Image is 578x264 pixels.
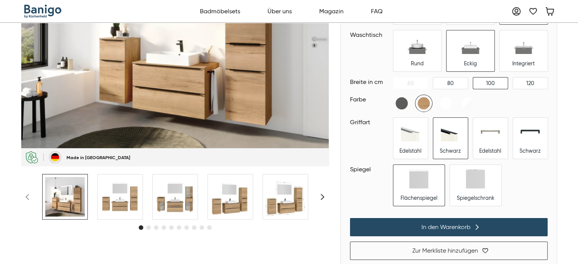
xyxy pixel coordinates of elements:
img: Banigo Badblock mit Flächenspiegel und Beimöbeln 1 [100,177,140,217]
div: Spiegel [350,165,390,174]
div: 80 [447,80,454,87]
img: Edelstahl [481,122,500,141]
img: Integriert [514,35,533,54]
div: Flächenspiegel [401,194,437,201]
img: Eiche Sierra [415,95,432,112]
img: Rund [408,35,427,54]
img: SSL - Verschlüsselt [26,151,38,163]
img: Banigo Badblock mit Flächenspiegel und Beimöbeln 4 [266,177,305,217]
div: Waschtisch [350,30,390,40]
a: Merkliste [526,4,541,19]
a: Über uns [263,3,296,20]
img: Banigo Badblock mit Flächenspiegel und Beimöbeln 2 [155,177,195,217]
div: Schwarz [519,147,541,154]
img: Schiefergrau Hochglanz [393,95,410,112]
a: FAQ [367,3,387,20]
button: Zur Merkliste hinzufügen [350,242,548,260]
a: Warenkorb [542,4,557,19]
div: Edelstahl [479,147,501,154]
span: Zur Merkliste hinzufügen [412,247,478,255]
img: Made in Germany [49,151,61,163]
img: Schwarz [441,122,460,141]
a: Magazin [315,3,348,20]
div: Griffart [350,118,390,127]
div: Breite in cm [350,77,390,87]
img: Schwarz [521,122,540,141]
span: In den Warenkorb [421,223,470,231]
img: Alpinweiß supermatt [437,95,454,112]
div: 120 [526,80,534,87]
img: Alpinweiß Hochglanz [459,95,476,112]
div: Farbe [350,95,390,104]
div: Eckig [464,60,477,67]
div: Edelstahl [399,147,421,154]
img: Flächenspiegel [409,169,428,188]
a: Mein Account [509,4,524,19]
img: Banigo Badblock mit Flächenspiegel und Beimöbeln 0 [45,177,85,217]
img: Banigo [24,5,62,18]
img: Spiegelschrank [466,169,485,188]
div: 100 [486,80,495,87]
div: Rund [411,60,424,67]
div: Integriert [512,60,535,67]
div: Made in [GEOGRAPHIC_DATA] [67,155,130,160]
div: Spiegelschrank [457,194,494,201]
a: Badmöbelsets [196,3,244,20]
img: Banigo Badblock mit Flächenspiegel und Beimöbeln 3 [211,177,250,217]
button: In den Warenkorb [350,218,548,236]
img: Edelstahl [401,122,420,141]
div: Schwarz [440,147,461,154]
img: Eckig [461,35,480,54]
